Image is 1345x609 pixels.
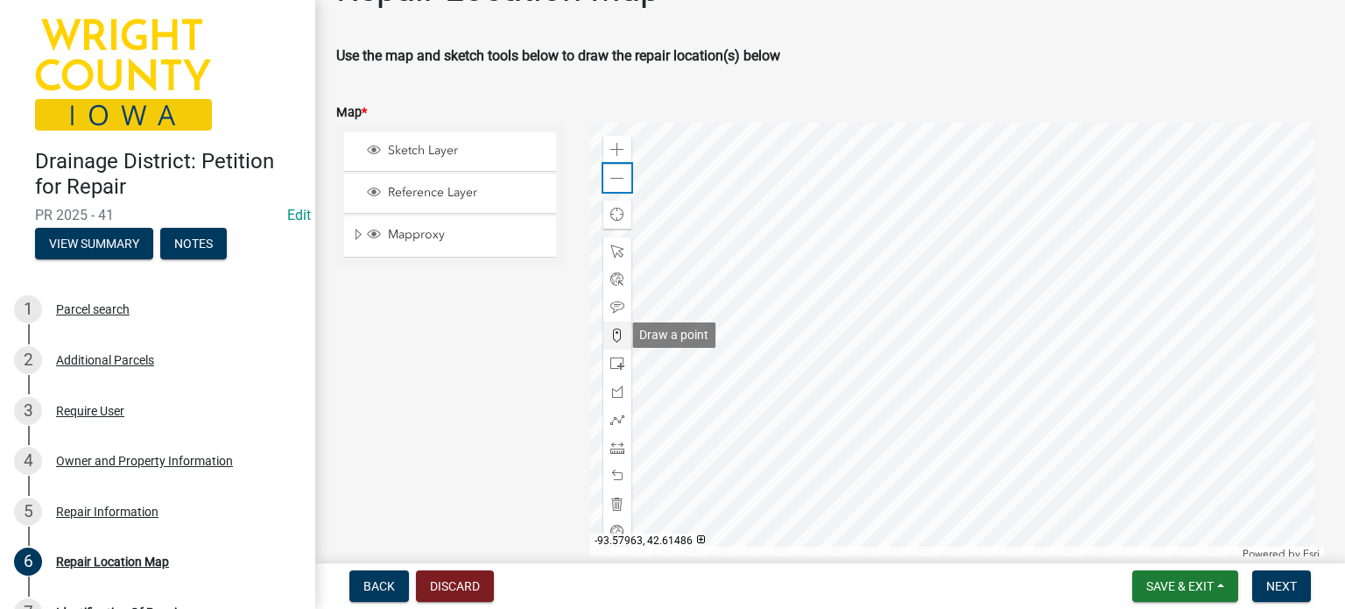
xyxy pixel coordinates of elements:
div: Repair Information [56,506,158,518]
button: Next [1252,570,1311,602]
span: Sketch Layer [384,143,550,159]
span: Expand [351,227,364,245]
li: Mapproxy [344,216,556,257]
span: Mapproxy [384,227,550,243]
div: Repair Location Map [56,556,169,568]
span: Next [1266,579,1297,593]
button: Back [349,570,409,602]
span: Save & Exit [1146,579,1214,593]
li: Reference Layer [344,174,556,214]
wm-modal-confirm: Notes [160,237,227,251]
button: Discard [416,570,494,602]
div: 4 [14,447,42,475]
span: Reference Layer [384,185,550,201]
button: Notes [160,228,227,259]
strong: Use the map and sketch tools below to draw the repair location(s) below [336,47,780,64]
div: Additional Parcels [56,354,154,366]
button: Save & Exit [1132,570,1238,602]
div: 2 [14,346,42,374]
img: Wright County, Iowa [35,18,212,131]
div: Draw a point [632,322,715,348]
label: Map [336,107,367,119]
div: Require User [56,405,124,417]
div: Zoom in [603,136,631,164]
div: Find my location [603,201,631,229]
a: Esri [1303,548,1320,560]
a: Edit [287,207,311,223]
button: View Summary [35,228,153,259]
div: Mapproxy [364,227,550,244]
div: Reference Layer [364,185,550,202]
div: Zoom out [603,164,631,192]
div: Powered by [1238,547,1324,561]
ul: Layer List [342,128,558,262]
div: 3 [14,397,42,425]
div: Parcel search [56,303,130,315]
wm-modal-confirm: Summary [35,237,153,251]
wm-modal-confirm: Edit Application Number [287,207,311,223]
li: Sketch Layer [344,132,556,172]
h4: Drainage District: Petition for Repair [35,149,301,200]
div: Owner and Property Information [56,455,233,467]
div: Sketch Layer [364,143,550,160]
div: 5 [14,498,42,526]
span: Back [363,579,395,593]
span: PR 2025 - 41 [35,207,280,223]
div: 6 [14,548,42,576]
div: 1 [14,295,42,323]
